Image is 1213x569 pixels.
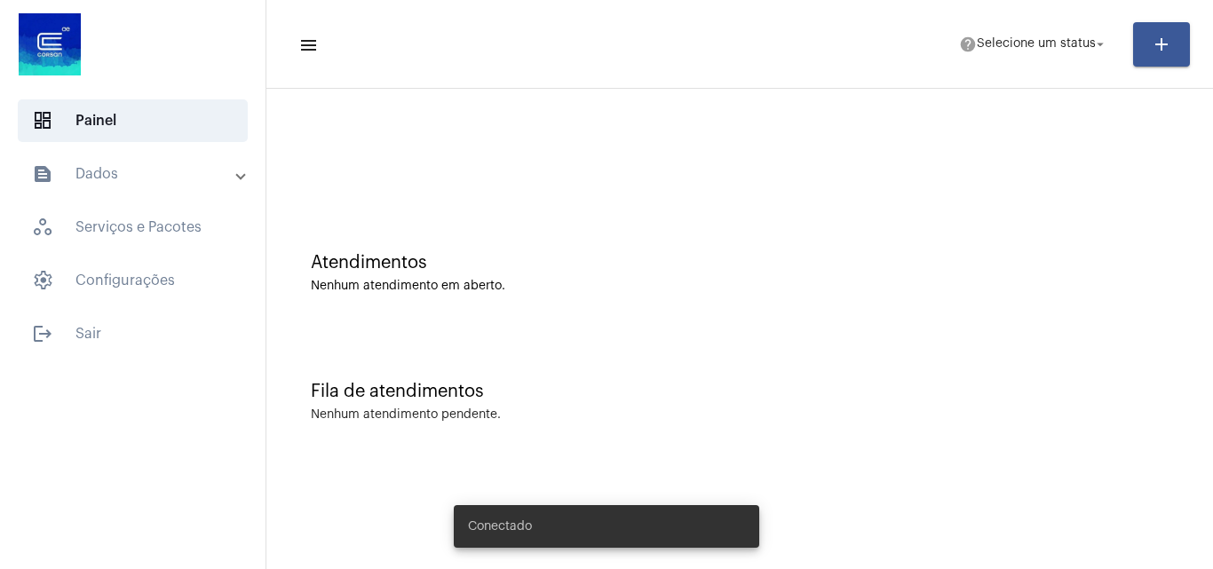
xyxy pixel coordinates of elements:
mat-icon: arrow_drop_down [1092,36,1108,52]
span: Sair [18,312,248,355]
span: Configurações [18,259,248,302]
span: Painel [18,99,248,142]
span: sidenav icon [32,110,53,131]
div: Atendimentos [311,253,1169,273]
button: Selecione um status [948,27,1119,62]
div: Nenhum atendimento pendente. [311,408,501,422]
mat-expansion-panel-header: sidenav iconDados [11,153,266,195]
mat-panel-title: Dados [32,163,237,185]
span: Conectado [468,518,532,535]
mat-icon: add [1151,34,1172,55]
span: sidenav icon [32,270,53,291]
mat-icon: sidenav icon [32,163,53,185]
mat-icon: help [959,36,977,53]
div: Nenhum atendimento em aberto. [311,280,1169,293]
span: Selecione um status [977,38,1096,51]
div: Fila de atendimentos [311,382,1169,401]
mat-icon: sidenav icon [298,35,316,56]
mat-icon: sidenav icon [32,323,53,344]
span: Serviços e Pacotes [18,206,248,249]
span: sidenav icon [32,217,53,238]
img: d4669ae0-8c07-2337-4f67-34b0df7f5ae4.jpeg [14,9,85,80]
